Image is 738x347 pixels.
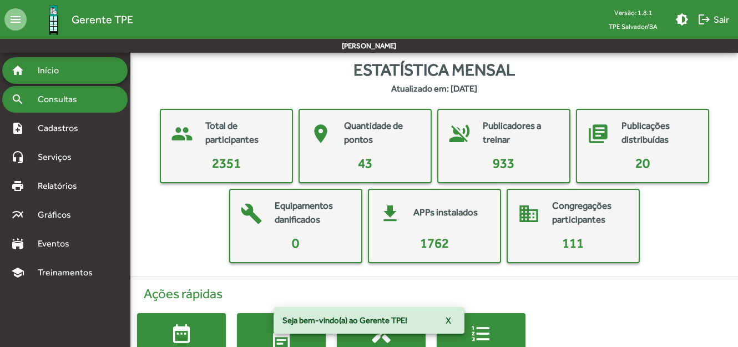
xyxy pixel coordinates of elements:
[205,119,281,147] mat-card-title: Total de participantes
[31,93,92,106] span: Consultas
[275,199,350,227] mat-card-title: Equipamentos danificados
[437,310,460,330] button: X
[165,117,199,150] mat-icon: people
[11,93,24,106] mat-icon: search
[137,286,731,302] h4: Ações rápidas
[11,64,24,77] mat-icon: home
[391,82,477,95] strong: Atualizado em: [DATE]
[562,235,584,250] span: 111
[675,13,689,26] mat-icon: brightness_medium
[600,6,666,19] div: Versão: 1.8.1
[344,119,419,147] mat-card-title: Quantidade de pontos
[552,199,628,227] mat-card-title: Congregações participantes
[31,237,84,250] span: Eventos
[31,64,75,77] span: Início
[621,119,697,147] mat-card-title: Publicações distribuídas
[304,117,337,150] mat-icon: place
[446,310,451,330] span: X
[373,197,407,230] mat-icon: get_app
[4,8,27,31] mat-icon: menu
[31,266,106,279] span: Treinamentos
[420,235,449,250] span: 1762
[413,205,478,220] mat-card-title: APPs instalados
[72,11,133,28] span: Gerente TPE
[27,2,133,38] a: Gerente TPE
[11,266,24,279] mat-icon: school
[292,235,299,250] span: 0
[582,117,615,150] mat-icon: library_books
[600,19,666,33] span: TPE Salvador/BA
[11,122,24,135] mat-icon: note_add
[282,315,407,326] span: Seja bem-vindo(a) ao Gerente TPE!
[11,237,24,250] mat-icon: stadium
[31,122,93,135] span: Cadastros
[697,13,711,26] mat-icon: logout
[212,155,241,170] span: 2351
[31,208,86,222] span: Gráficos
[358,155,372,170] span: 43
[483,119,558,147] mat-card-title: Publicadores a treinar
[11,150,24,164] mat-icon: headset_mic
[697,9,729,29] span: Sair
[443,117,476,150] mat-icon: voice_over_off
[470,323,492,345] mat-icon: format_list_numbered
[31,179,92,193] span: Relatórios
[493,155,514,170] span: 933
[31,150,87,164] span: Serviços
[235,197,268,230] mat-icon: build
[11,179,24,193] mat-icon: print
[512,197,545,230] mat-icon: domain
[170,323,193,345] mat-icon: date_range
[11,208,24,222] mat-icon: multiline_chart
[693,9,734,29] button: Sair
[36,2,72,38] img: Logo
[353,57,515,82] span: Estatística mensal
[635,155,650,170] span: 20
